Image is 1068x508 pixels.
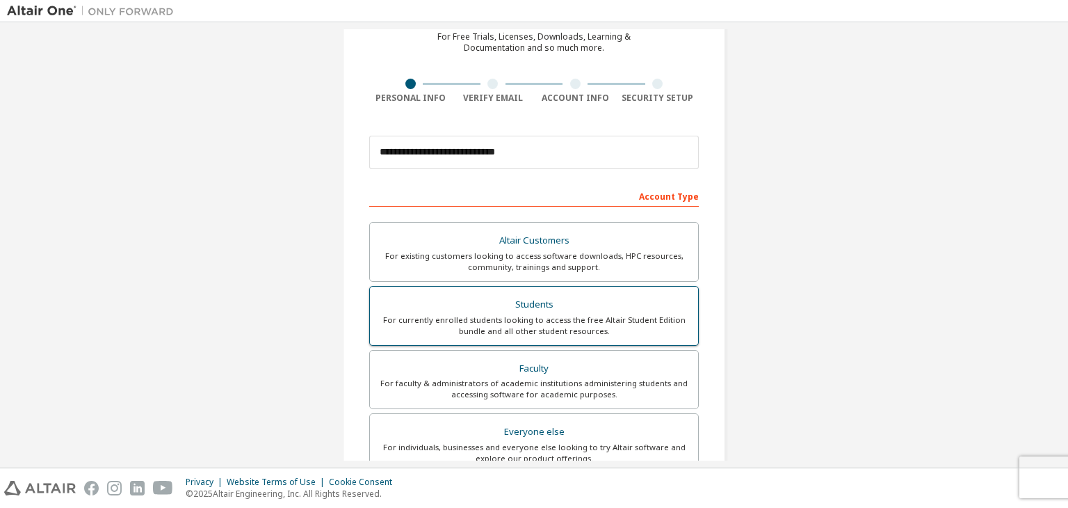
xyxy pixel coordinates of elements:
div: Personal Info [369,93,452,104]
div: Verify Email [452,93,535,104]
img: linkedin.svg [130,481,145,495]
img: instagram.svg [107,481,122,495]
img: youtube.svg [153,481,173,495]
div: For currently enrolled students looking to access the free Altair Student Edition bundle and all ... [378,315,690,337]
div: Privacy [186,477,227,488]
div: For existing customers looking to access software downloads, HPC resources, community, trainings ... [378,251,690,273]
div: For Free Trials, Licenses, Downloads, Learning & Documentation and so much more. [437,31,631,54]
div: Altair Customers [378,231,690,251]
img: Altair One [7,4,181,18]
div: Account Info [534,93,617,104]
div: Everyone else [378,422,690,442]
div: For individuals, businesses and everyone else looking to try Altair software and explore our prod... [378,442,690,464]
div: Website Terms of Use [227,477,329,488]
div: Students [378,295,690,315]
div: Security Setup [617,93,699,104]
div: Account Type [369,184,699,207]
div: For faculty & administrators of academic institutions administering students and accessing softwa... [378,378,690,400]
div: Faculty [378,359,690,379]
img: altair_logo.svg [4,481,76,495]
img: facebook.svg [84,481,99,495]
p: © 2025 Altair Engineering, Inc. All Rights Reserved. [186,488,400,500]
div: Cookie Consent [329,477,400,488]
